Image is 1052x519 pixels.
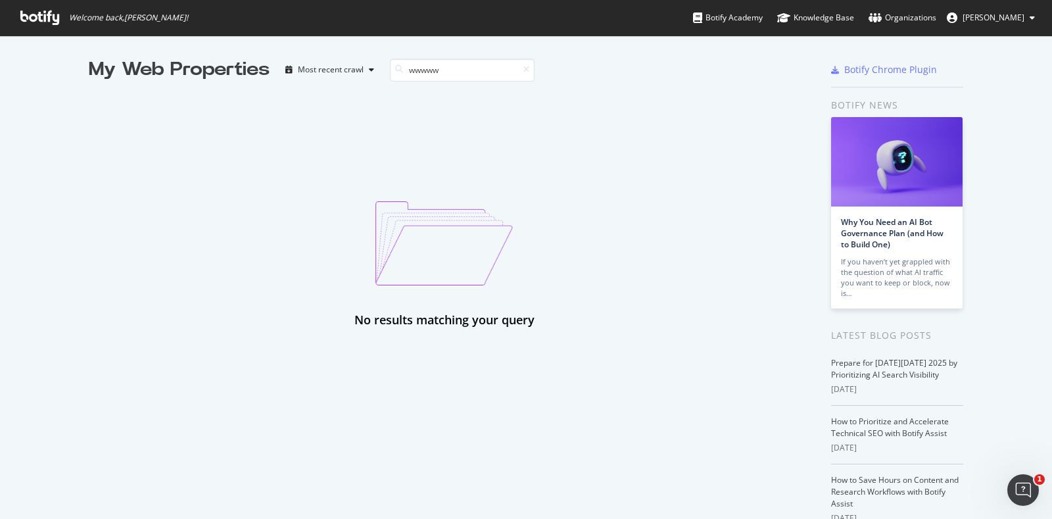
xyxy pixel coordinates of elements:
a: Botify Chrome Plugin [831,63,937,76]
a: How to Save Hours on Content and Research Workflows with Botify Assist [831,474,959,509]
a: How to Prioritize and Accelerate Technical SEO with Botify Assist [831,416,949,439]
div: Botify news [831,98,963,112]
iframe: Intercom live chat [1007,474,1039,506]
span: Welcome back, [PERSON_NAME] ! [69,12,188,23]
div: Most recent crawl [298,66,364,74]
a: Prepare for [DATE][DATE] 2025 by Prioritizing AI Search Visibility [831,357,957,380]
div: My Web Properties [89,57,270,83]
div: If you haven’t yet grappled with the question of what AI traffic you want to keep or block, now is… [841,257,953,299]
span: Adnan Habib [963,12,1024,23]
div: Latest Blog Posts [831,328,963,343]
input: Search [390,59,535,82]
img: Why You Need an AI Bot Governance Plan (and How to Build One) [831,117,963,207]
button: Most recent crawl [280,59,379,80]
div: Botify Chrome Plugin [844,63,937,76]
div: No results matching your query [354,312,535,329]
span: 1 [1034,474,1045,485]
button: [PERSON_NAME] [936,7,1045,28]
img: emptyProjectImage [375,201,513,285]
div: Botify Academy [693,11,763,24]
div: Knowledge Base [777,11,854,24]
a: Why You Need an AI Bot Governance Plan (and How to Build One) [841,216,944,250]
div: [DATE] [831,383,963,395]
div: [DATE] [831,442,963,454]
div: Organizations [869,11,936,24]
